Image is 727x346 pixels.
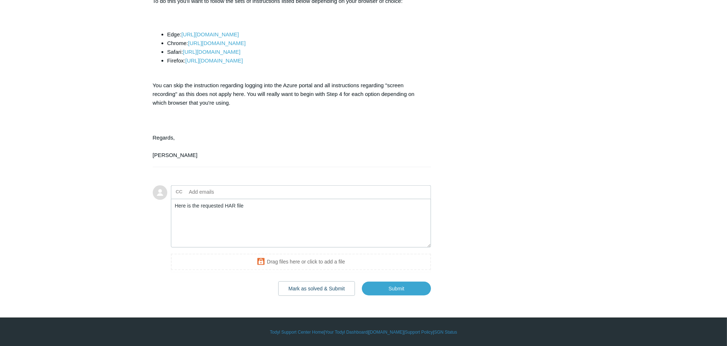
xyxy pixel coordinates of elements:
[270,329,324,335] a: Todyl Support Center Home
[181,31,239,37] a: [URL][DOMAIN_NAME]
[325,329,367,335] a: Your Todyl Dashboard
[153,329,575,335] div: | | | |
[405,329,433,335] a: Support Policy
[188,40,245,46] a: [URL][DOMAIN_NAME]
[176,186,183,197] label: CC
[167,56,424,65] li: Firefox:
[167,39,424,48] li: Chrome:
[183,49,240,55] a: [URL][DOMAIN_NAME]
[167,48,424,56] li: Safari:
[369,329,404,335] a: [DOMAIN_NAME]
[278,281,355,296] button: Mark as solved & Submit
[434,329,457,335] a: SGN Status
[171,199,431,248] textarea: Add your reply
[185,57,243,64] a: [URL][DOMAIN_NAME]
[167,30,424,39] li: Edge:
[362,282,431,295] input: Submit
[186,186,264,197] input: Add emails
